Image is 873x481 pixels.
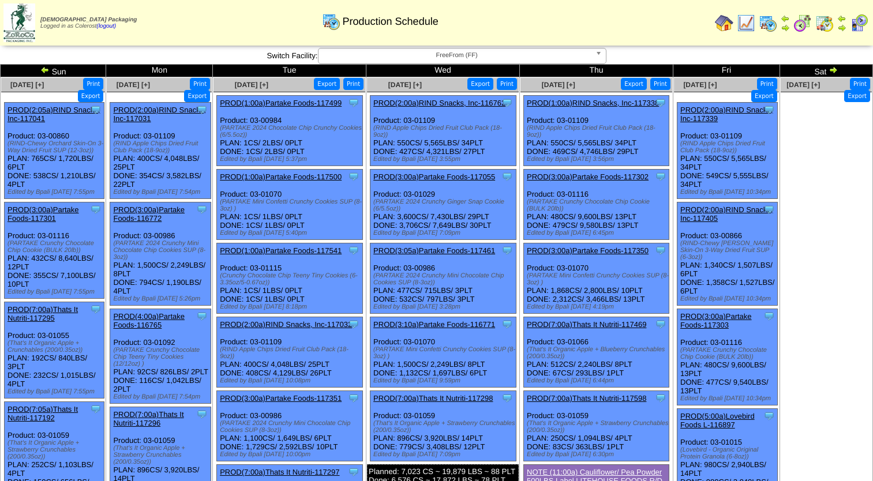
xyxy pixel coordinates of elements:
[220,125,362,138] div: (PARTAKE 2024 Chocolate Chip Crunchy Cookies (6/5.5oz))
[763,410,775,422] img: Tooltip
[8,205,79,223] a: PROD(3:00a)Partake Foods-117301
[220,468,339,476] a: PROD(7:00a)Thats It Nutriti-117297
[683,81,717,89] a: [DATE] [+]
[621,78,647,90] button: Export
[680,446,777,460] div: (Lovebird - Organic Original Protein Granola (6-8oz))
[373,156,515,163] div: Edited by Bpali [DATE] 3:55pm
[655,392,666,404] img: Tooltip
[220,198,362,212] div: (PARTAKE Mini Confetti Crunchy Cookies SUP (8‐3oz) )
[113,347,210,367] div: (PARTAKE Crunchy Chocolate Chip Teeny Tiny Cookies (12/12oz) )
[83,78,103,90] button: Print
[655,318,666,330] img: Tooltip
[40,17,137,23] span: [DEMOGRAPHIC_DATA] Packaging
[373,172,495,181] a: PROD(3:00a)Partake Foods-117055
[373,320,495,329] a: PROD(3:10a)Partake Foods-116771
[527,230,669,236] div: Edited by Bpali [DATE] 6:45pm
[217,170,362,240] div: Product: 03-01070 PLAN: 1CS / 1LBS / 0PLT DONE: 1CS / 1LBS / 0PLT
[348,245,359,256] img: Tooltip
[217,96,362,166] div: Product: 03-00984 PLAN: 1CS / 2LBS / 0PLT DONE: 1CS / 2LBS / 0PLT
[235,81,268,89] a: [DATE] [+]
[655,97,666,108] img: Tooltip
[113,240,210,261] div: (PARTAKE 2024 Crunchy Mini Chocolate Chip Cookies SUP (8-3oz))
[348,466,359,478] img: Tooltip
[373,99,505,107] a: PROD(2:00a)RIND Snacks, Inc-116762
[220,451,362,458] div: Edited by Bpali [DATE] 10:00pm
[348,318,359,330] img: Tooltip
[680,412,755,429] a: PROD(5:00a)Lovebird Foods L-116897
[680,312,752,329] a: PROD(3:00a)Partake Foods-117303
[501,318,513,330] img: Tooltip
[370,170,516,240] div: Product: 03-01029 PLAN: 3,600CS / 7,430LBS / 29PLT DONE: 3,706CS / 7,649LBS / 30PLT
[373,303,515,310] div: Edited by Bpali [DATE] 3:28pm
[370,317,516,388] div: Product: 03-01070 PLAN: 1,500CS / 2,249LBS / 8PLT DONE: 1,132CS / 1,697LBS / 6PLT
[90,303,102,315] img: Tooltip
[348,392,359,404] img: Tooltip
[527,198,669,212] div: (PARTAKE Crunchy Chocolate Chip Cookie (BULK 20lb))
[5,302,104,399] div: Product: 03-01055 PLAN: 192CS / 840LBS / 3PLT DONE: 232CS / 1,015LBS / 4PLT
[220,172,342,181] a: PROD(1:00a)Partake Foods-117500
[373,346,515,360] div: (PARTAKE Mini Confetti Crunchy Cookies SUP (8‐3oz) )
[113,312,185,329] a: PROD(4:00a)Partake Foods-116765
[757,78,777,90] button: Print
[524,96,669,166] div: Product: 03-01109 PLAN: 550CS / 5,565LBS / 34PLT DONE: 469CS / 4,746LBS / 29PLT
[196,310,208,322] img: Tooltip
[110,309,211,404] div: Product: 03-01092 PLAN: 92CS / 826LBS / 2PLT DONE: 116CS / 1,042LBS / 2PLT
[8,106,100,123] a: PROD(2:05a)RIND Snacks, Inc-117041
[751,90,777,102] button: Export
[524,170,669,240] div: Product: 03-01116 PLAN: 480CS / 9,600LBS / 13PLT DONE: 479CS / 9,580LBS / 13PLT
[213,65,366,77] td: Tue
[117,81,150,89] span: [DATE] [+]
[373,198,515,212] div: (PARTAKE 2024 Crunchy Ginger Snap Cookie (6/5.5oz))
[655,245,666,256] img: Tooltip
[314,78,340,90] button: Export
[524,391,669,461] div: Product: 03-01059 PLAN: 250CS / 1,094LBS / 4PLT DONE: 83CS / 363LBS / 1PLT
[3,3,35,42] img: zoroco-logo-small.webp
[501,171,513,182] img: Tooltip
[677,103,778,199] div: Product: 03-01109 PLAN: 550CS / 5,565LBS / 34PLT DONE: 549CS / 5,555LBS / 34PLT
[113,205,185,223] a: PROD(3:00a)Partake Foods-116772
[680,240,777,261] div: (RIND-Chewy [PERSON_NAME] Skin-On 3-Way Dried Fruit SUP (6-3oz))
[10,81,44,89] a: [DATE] [+]
[527,125,669,138] div: (RIND Apple Chips Dried Fruit Club Pack (18-9oz))
[220,272,362,286] div: (Crunchy Chocolate Chip Teeny Tiny Cookies (6-3.35oz/5-0.67oz))
[366,65,520,77] td: Wed
[220,420,362,434] div: (PARTAKE 2024 Crunchy Mini Chocolate Chip Cookies SUP (8-3oz))
[90,104,102,115] img: Tooltip
[217,391,362,461] div: Product: 03-00986 PLAN: 1,100CS / 1,649LBS / 6PLT DONE: 1,729CS / 2,592LBS / 10PLT
[373,377,515,384] div: Edited by Bpali [DATE] 9:59pm
[844,90,870,102] button: Export
[763,204,775,215] img: Tooltip
[220,346,362,360] div: (RIND Apple Chips Dried Fruit Club Pack (18-9oz))
[373,125,515,138] div: (RIND Apple Chips Dried Fruit Club Pack (18-9oz))
[715,14,733,32] img: home.gif
[110,103,211,199] div: Product: 03-01109 PLAN: 400CS / 4,048LBS / 25PLT DONE: 354CS / 3,582LBS / 22PLT
[220,230,362,236] div: Edited by Bpali [DATE] 5:40pm
[837,23,846,32] img: arrowright.gif
[40,17,137,29] span: Logged in as Colerost
[542,81,575,89] a: [DATE] [+]
[5,103,104,199] div: Product: 03-00860 PLAN: 765CS / 1,720LBS / 6PLT DONE: 538CS / 1,210LBS / 4PLT
[220,156,362,163] div: Edited by Bpali [DATE] 5:37pm
[763,104,775,115] img: Tooltip
[113,106,205,123] a: PROD(2:00a)RIND Snacks, Inc-117031
[497,78,517,90] button: Print
[113,393,210,400] div: Edited by Bpali [DATE] 7:54pm
[1,65,106,77] td: Sun
[220,246,342,255] a: PROD(1:00a)Partake Foods-117541
[527,303,669,310] div: Edited by Bpali [DATE] 4:19pm
[373,420,515,434] div: (That's It Organic Apple + Strawberry Crunchables (200/0.35oz))
[524,243,669,314] div: Product: 03-01070 PLAN: 1,868CS / 2,800LBS / 10PLT DONE: 2,312CS / 3,466LBS / 13PLT
[781,23,790,32] img: arrowright.gif
[8,340,104,354] div: (That's It Organic Apple + Crunchables (200/0.35oz))
[780,65,872,77] td: Sat
[786,81,820,89] a: [DATE] [+]
[527,172,649,181] a: PROD(3:00a)Partake Foods-117302
[323,48,591,62] span: FreeFrom (FF)
[680,189,777,196] div: Edited by Bpali [DATE] 10:34pm
[650,78,670,90] button: Print
[680,347,777,360] div: (PARTAKE Crunchy Chocolate Chip Cookie (BULK 20lb))
[527,394,646,403] a: PROD(7:00a)Thats It Nutriti-117598
[527,99,659,107] a: PROD(1:00a)RIND Snacks, Inc-117338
